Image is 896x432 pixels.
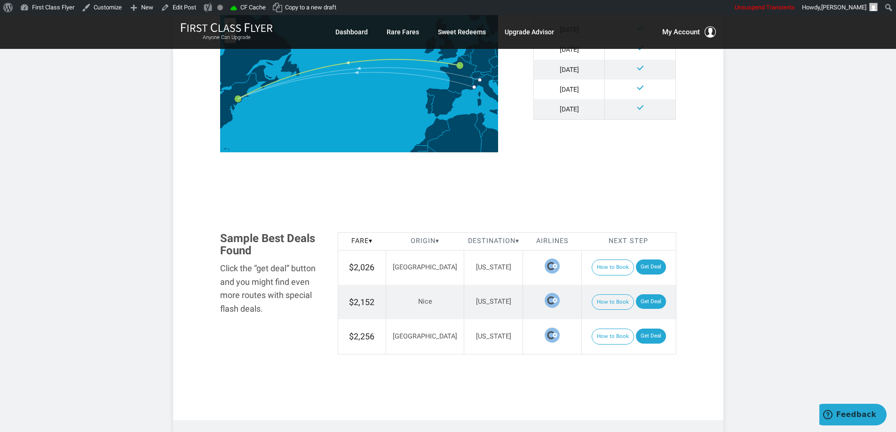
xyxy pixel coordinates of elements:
[335,24,368,40] a: Dashboard
[662,26,716,38] button: My Account
[473,74,507,115] path: Italy
[545,328,560,343] span: La Compagnie
[515,237,519,245] span: ▾
[662,26,700,38] span: My Account
[456,62,470,69] g: Paris
[181,23,273,32] img: First Class Flyer
[181,23,273,41] a: First Class FlyerAnyone Can Upgrade
[387,24,419,40] a: Rare Fares
[393,263,457,271] span: [GEOGRAPHIC_DATA]
[181,34,273,41] small: Anyone Can Upgrade
[369,237,373,245] span: ▾
[393,332,457,340] span: [GEOGRAPHIC_DATA]
[349,297,374,307] span: $2,152
[349,331,374,341] span: $2,256
[220,232,324,257] h3: Sample Best Deals Found
[415,118,450,146] path: Morocco
[481,66,502,77] path: Austria
[534,99,605,119] td: [DATE]
[436,237,439,245] span: ▾
[464,232,523,250] th: Destination
[472,85,480,89] g: Nice
[349,262,374,272] span: $2,026
[636,329,666,344] a: Get Deal
[735,4,795,11] span: Unsuspend Transients
[534,60,605,79] td: [DATE]
[592,329,634,345] button: How to Book
[338,232,386,250] th: Fare
[545,259,560,274] span: La Compagnie
[440,56,481,97] path: France
[425,94,434,114] path: Portugal
[418,298,432,306] span: Nice
[592,294,634,310] button: How to Book
[819,404,887,427] iframe: Opens a widget where you can find more information
[470,38,497,73] path: Germany
[636,259,666,275] a: Get Deal
[476,298,511,306] span: [US_STATE]
[636,294,666,309] a: Get Deal
[493,75,501,81] path: Slovenia
[478,78,486,82] g: Milan
[476,332,511,340] span: [US_STATE]
[476,263,511,271] span: [US_STATE]
[428,113,488,173] path: Algeria
[592,259,634,275] button: How to Book
[386,232,464,250] th: Origin
[505,24,554,40] a: Upgrade Advisor
[234,95,248,102] g: New York
[220,262,324,316] div: Click the “get deal” button and you might find even more routes with special flash deals.
[438,24,486,40] a: Sweet Redeems
[475,112,487,137] path: Tunisia
[463,45,474,58] path: Netherlands
[426,88,462,118] path: Spain
[523,232,581,250] th: Airlines
[545,293,560,308] span: La Compagnie
[469,61,471,64] path: Luxembourg
[534,79,605,99] td: [DATE]
[460,55,471,63] path: Belgium
[470,71,483,79] path: Switzerland
[821,4,866,11] span: [PERSON_NAME]
[581,232,676,250] th: Next Step
[534,39,605,59] td: [DATE]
